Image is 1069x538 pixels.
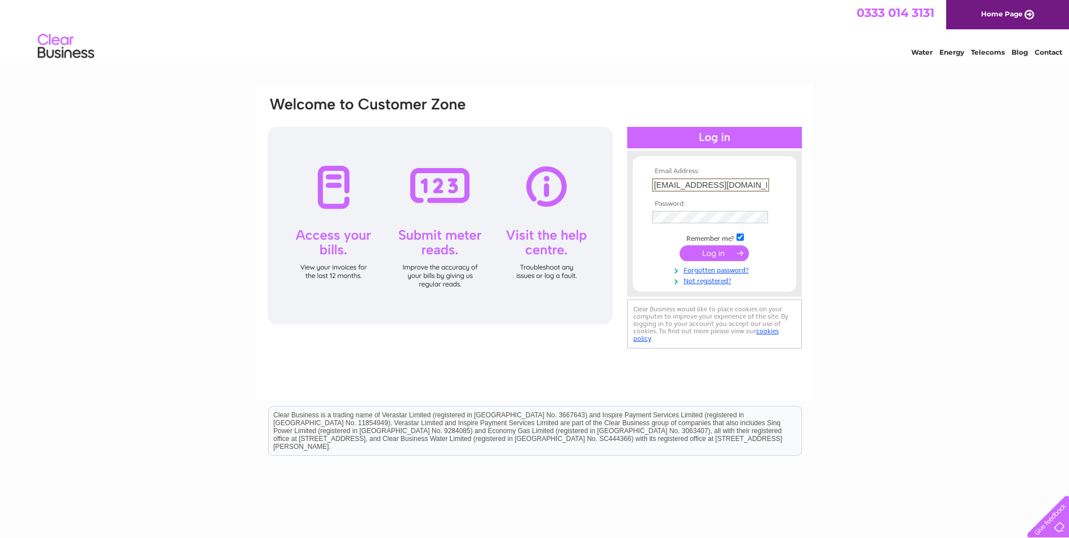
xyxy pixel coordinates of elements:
div: Clear Business would like to place cookies on your computer to improve your experience of the sit... [627,299,802,349]
div: Clear Business is a trading name of Verastar Limited (registered in [GEOGRAPHIC_DATA] No. 3667643... [269,6,801,55]
td: Remember me? [649,232,780,243]
a: Contact [1035,48,1062,56]
input: Submit [680,245,749,261]
th: Email Address: [649,167,780,175]
a: Not registered? [652,275,780,285]
a: Water [911,48,933,56]
img: logo.png [37,29,95,64]
th: Password: [649,200,780,208]
a: Blog [1012,48,1028,56]
a: Energy [939,48,964,56]
a: Telecoms [971,48,1005,56]
a: Forgotten password? [652,264,780,275]
a: 0333 014 3131 [857,6,934,20]
a: cookies policy [633,327,779,342]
